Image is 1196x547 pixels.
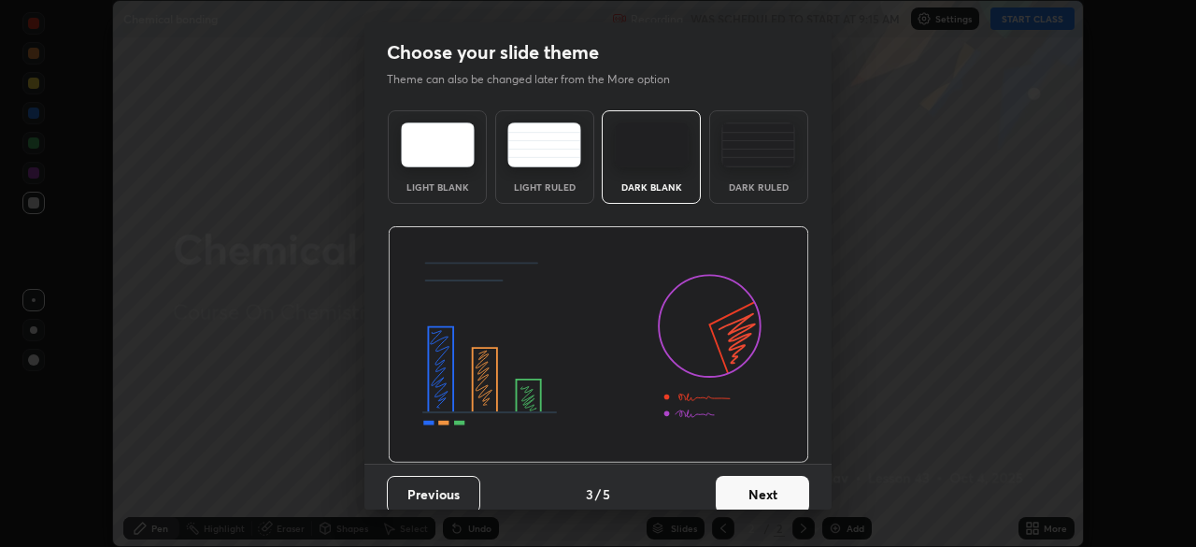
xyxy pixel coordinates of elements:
div: Dark Ruled [721,182,796,192]
img: darkRuledTheme.de295e13.svg [721,122,795,167]
div: Light Blank [400,182,475,192]
div: Light Ruled [507,182,582,192]
h4: / [595,484,601,504]
img: lightTheme.e5ed3b09.svg [401,122,475,167]
button: Previous [387,476,480,513]
h4: 3 [586,484,593,504]
img: lightRuledTheme.5fabf969.svg [507,122,581,167]
h2: Choose your slide theme [387,40,599,65]
img: darkTheme.f0cc69e5.svg [615,122,689,167]
button: Next [716,476,809,513]
img: darkThemeBanner.d06ce4a2.svg [388,226,809,464]
h4: 5 [603,484,610,504]
div: Dark Blank [614,182,689,192]
p: Theme can also be changed later from the More option [387,71,690,88]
